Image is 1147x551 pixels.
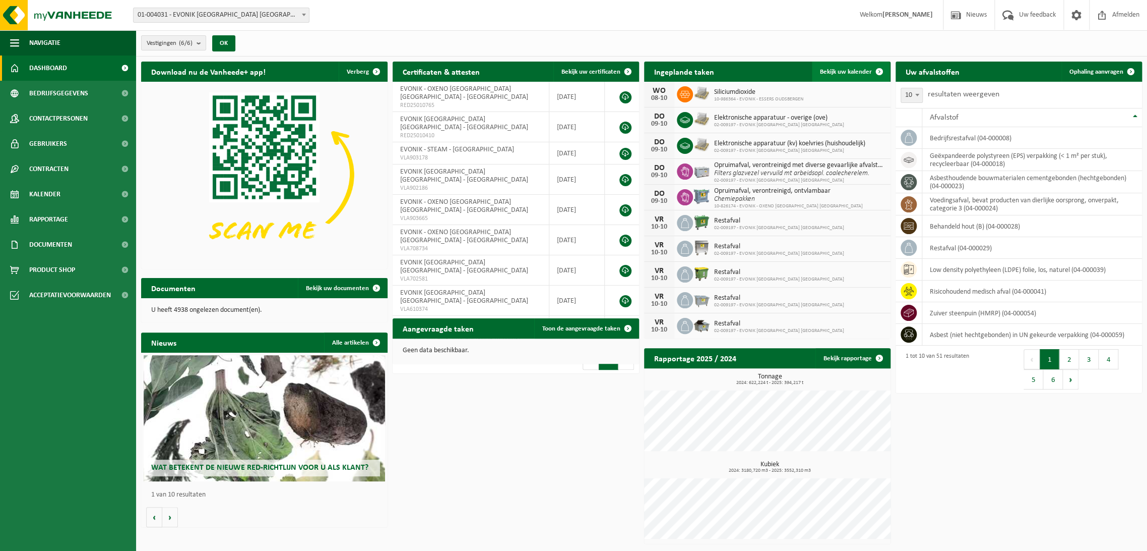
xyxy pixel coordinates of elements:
[649,275,669,282] div: 10-10
[901,88,922,102] span: 10
[29,131,67,156] span: Gebruikers
[930,114,959,122] span: Afvalstof
[922,171,1142,193] td: asbesthoudende bouwmaterialen cementgebonden (hechtgebonden) (04-000023)
[649,380,890,385] span: 2024: 622,224 t - 2025: 394,217 t
[1069,69,1123,75] span: Ophaling aanvragen
[714,294,844,302] span: Restafval
[400,259,528,274] span: EVONIK [GEOGRAPHIC_DATA] [GEOGRAPHIC_DATA] - [GEOGRAPHIC_DATA]
[400,229,528,244] span: EVONIK - OXENO [GEOGRAPHIC_DATA] [GEOGRAPHIC_DATA] - [GEOGRAPHIC_DATA]
[549,164,605,195] td: [DATE]
[714,251,844,257] span: 02-009197 - EVONIK [GEOGRAPHIC_DATA] [GEOGRAPHIC_DATA]
[649,215,669,224] div: VR
[144,355,385,481] a: Wat betekent de nieuwe RED-richtlijn voor u als klant?
[147,36,193,51] span: Vestigingen
[400,85,528,101] span: EVONIK - OXENO [GEOGRAPHIC_DATA] [GEOGRAPHIC_DATA] - [GEOGRAPHIC_DATA]
[714,302,844,308] span: 02-009197 - EVONIK [GEOGRAPHIC_DATA] [GEOGRAPHIC_DATA]
[29,207,68,232] span: Rapportage
[714,161,885,170] span: Opruimafval, verontreinigd met diverse gevaarlijke afvalstoffen
[714,225,844,231] span: 02-009197 - EVONIK [GEOGRAPHIC_DATA] [GEOGRAPHIC_DATA]
[400,132,541,140] span: RED25010410
[714,178,885,184] span: 02-009197 - EVONIK [GEOGRAPHIC_DATA] [GEOGRAPHIC_DATA]
[714,203,863,209] span: 10-826174 - EVONIK - OXENO [GEOGRAPHIC_DATA] [GEOGRAPHIC_DATA]
[549,142,605,164] td: [DATE]
[649,172,669,179] div: 09-10
[815,348,889,368] a: Bekijk rapportage
[400,116,528,131] span: EVONIK [GEOGRAPHIC_DATA] [GEOGRAPHIC_DATA] - [GEOGRAPHIC_DATA]
[693,265,710,282] img: WB-1100-HPE-GN-50
[542,325,620,332] span: Toon de aangevraagde taken
[649,373,890,385] h3: Tonnage
[1061,62,1141,82] a: Ophaling aanvragen
[649,121,669,128] div: 09-10
[644,348,746,368] h2: Rapportage 2025 / 2024
[141,82,388,267] img: Download de VHEPlus App
[649,138,669,146] div: DO
[134,8,309,22] span: 01-004031 - EVONIK ANTWERPEN NV - ANTWERPEN
[29,106,88,131] span: Contactpersonen
[922,193,1142,215] td: voedingsafval, bevat producten van dierlijke oorsprong, onverpakt, categorie 3 (04-000024)
[29,56,67,81] span: Dashboard
[141,35,206,50] button: Vestigingen(6/6)
[324,333,387,353] a: Alle artikelen
[693,291,710,308] img: WB-2500-GAL-GY-01
[141,333,186,352] h2: Nieuws
[549,195,605,225] td: [DATE]
[534,318,638,339] a: Toon de aangevraagde taken
[714,268,844,277] span: Restafval
[400,101,541,109] span: RED25010765
[561,69,620,75] span: Bekijk uw certificaten
[922,237,1142,259] td: restafval (04-000029)
[400,305,541,313] span: VLA610374
[151,491,383,499] p: 1 van 10 resultaten
[922,215,1142,237] td: behandeld hout (B) (04-000028)
[901,348,969,391] div: 1 tot 10 van 51 resultaten
[549,255,605,286] td: [DATE]
[714,217,844,225] span: Restafval
[714,122,844,128] span: 02-009197 - EVONIK [GEOGRAPHIC_DATA] [GEOGRAPHIC_DATA]
[549,112,605,142] td: [DATE]
[922,149,1142,171] td: geëxpandeerde polystyreen (EPS) verpakking (< 1 m² per stuk), recycleerbaar (04-000018)
[649,164,669,172] div: DO
[896,62,970,81] h2: Uw afvalstoffen
[1043,369,1063,390] button: 6
[553,62,638,82] a: Bekijk uw certificaten
[1024,369,1043,390] button: 5
[649,301,669,308] div: 10-10
[179,40,193,46] count: (6/6)
[400,289,528,305] span: EVONIK [GEOGRAPHIC_DATA] [GEOGRAPHIC_DATA] - [GEOGRAPHIC_DATA]
[400,198,528,214] span: EVONIK - OXENO [GEOGRAPHIC_DATA] [GEOGRAPHIC_DATA] - [GEOGRAPHIC_DATA]
[549,82,605,112] td: [DATE]
[928,90,999,98] label: resultaten weergeven
[714,277,844,283] span: 02-009197 - EVONIK [GEOGRAPHIC_DATA] [GEOGRAPHIC_DATA]
[693,111,710,128] img: LP-PA-00000-WDN-11
[400,275,541,283] span: VLA702581
[393,62,490,81] h2: Certificaten & attesten
[549,286,605,316] td: [DATE]
[29,283,111,308] span: Acceptatievoorwaarden
[922,259,1142,281] td: low density polyethyleen (LDPE) folie, los, naturel (04-000039)
[339,62,387,82] button: Verberg
[644,62,724,81] h2: Ingeplande taken
[1099,349,1118,369] button: 4
[714,187,863,195] span: Opruimafval, verontreinigd, ontvlambaar
[347,69,369,75] span: Verberg
[693,162,710,179] img: PB-LB-0680-HPE-GY-11
[714,88,803,96] span: Siliciumdioxide
[400,168,528,184] span: EVONIK [GEOGRAPHIC_DATA] [GEOGRAPHIC_DATA] - [GEOGRAPHIC_DATA]
[649,267,669,275] div: VR
[714,170,869,177] i: Filters glazvezel vervuild mt arbeidsopl. coalecherelem.
[649,468,890,473] span: 2024: 3180,720 m3 - 2025: 3552,310 m3
[141,278,206,298] h2: Documenten
[693,136,710,153] img: LP-PA-00000-WDN-11
[693,213,710,231] img: WB-0660-HPE-GN-01
[1063,369,1078,390] button: Next
[649,224,669,231] div: 10-10
[714,328,844,334] span: 02-009197 - EVONIK [GEOGRAPHIC_DATA] [GEOGRAPHIC_DATA]
[29,81,88,106] span: Bedrijfsgegevens
[1024,349,1040,369] button: Previous
[820,69,872,75] span: Bekijk uw kalender
[400,154,541,162] span: VLA903178
[649,87,669,95] div: WO
[714,148,865,154] span: 02-009197 - EVONIK [GEOGRAPHIC_DATA] [GEOGRAPHIC_DATA]
[549,225,605,255] td: [DATE]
